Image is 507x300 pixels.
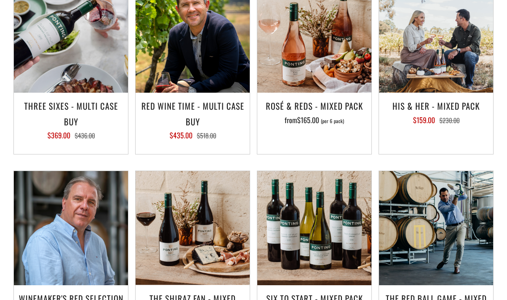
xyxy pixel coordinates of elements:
h3: Rosé & Reds - Mixed Pack [262,98,367,113]
span: (per 6 pack) [321,119,344,124]
span: $518.00 [197,131,216,140]
span: $159.00 [413,115,435,125]
h3: Three Sixes - Multi Case Buy [18,98,124,129]
h3: His & Her - Mixed Pack [383,98,489,113]
span: $436.00 [75,131,95,140]
a: Rosé & Reds - Mixed Pack from$165.00 (per 6 pack) [257,98,371,143]
span: $435.00 [170,130,192,141]
span: $369.00 [47,130,70,141]
a: Three Sixes - Multi Case Buy $369.00 $436.00 [14,98,128,143]
a: Red Wine Time - Multi Case Buy $435.00 $518.00 [136,98,250,143]
a: His & Her - Mixed Pack $159.00 $230.00 [379,98,493,143]
span: $230.00 [439,116,460,125]
span: $165.00 [297,115,319,125]
span: from [285,115,344,125]
h3: Red Wine Time - Multi Case Buy [140,98,245,129]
